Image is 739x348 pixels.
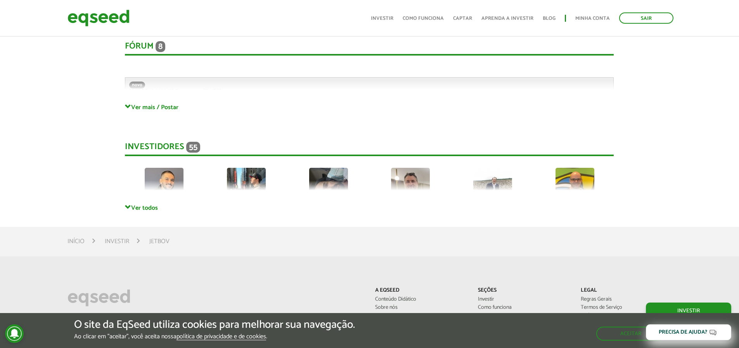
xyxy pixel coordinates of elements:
img: EqSeed [67,8,130,28]
li: JetBov [149,236,170,247]
div: Investidores [125,142,614,156]
a: política de privacidade e de cookies [177,334,266,340]
p: Legal [581,287,672,294]
a: Sair [619,12,673,24]
img: picture-61293-1560094735.jpg [473,168,512,207]
span: 55 [186,142,200,153]
img: picture-121595-1719786865.jpg [309,168,348,207]
p: Seções [478,287,569,294]
div: Fórum [125,41,614,56]
a: Regras Gerais [581,297,672,302]
button: Aceitar [596,327,665,341]
h5: O site da EqSeed utiliza cookies para melhorar sua navegação. [74,319,355,331]
a: Investir [105,238,129,245]
a: Como funciona [403,16,444,21]
a: Investir [371,16,393,21]
a: Investir [478,297,569,302]
a: Aprenda a investir [481,16,533,21]
a: Sobre nós [375,305,466,310]
a: Como funciona [478,305,569,310]
p: A EqSeed [375,287,466,294]
a: Captar [453,16,472,21]
a: Minha conta [575,16,610,21]
a: Conteúdo Didático [375,297,466,302]
a: Blog [543,16,556,21]
a: Termos de Serviço [581,305,672,310]
span: 8 [156,41,165,52]
a: Investir [646,303,731,319]
a: Ver todos [125,204,614,211]
img: picture-72979-1756068561.jpg [145,168,183,207]
img: picture-126834-1752512559.jpg [391,168,430,207]
a: Início [67,238,85,245]
img: picture-112095-1687613792.jpg [227,168,266,207]
a: Ver mais / Postar [125,103,614,111]
img: EqSeed Logo [67,287,130,308]
img: picture-45893-1685299866.jpg [556,168,594,207]
p: Ao clicar em "aceitar", você aceita nossa . [74,333,355,340]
